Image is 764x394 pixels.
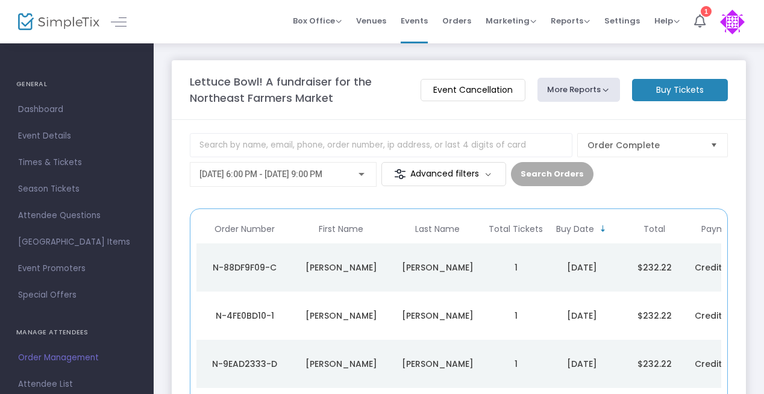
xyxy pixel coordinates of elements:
[401,5,428,36] span: Events
[618,243,690,292] td: $232.22
[486,243,546,292] td: 1
[319,224,363,234] span: First Name
[695,310,747,322] span: Credit Card
[199,261,290,274] div: N-88DF9F09-C
[695,261,747,274] span: Credit Card
[18,350,136,366] span: Order Management
[537,78,621,102] button: More Reports
[296,310,386,322] div: Celia
[394,168,406,180] img: filter
[190,133,572,157] input: Search by name, email, phone, order number, ip address, or last 4 digits of card
[549,310,615,322] div: 7/23/2025
[214,224,275,234] span: Order Number
[587,139,701,151] span: Order Complete
[16,72,137,96] h4: GENERAL
[643,224,665,234] span: Total
[392,310,483,322] div: Hemmerich
[618,340,690,388] td: $232.22
[293,15,342,27] span: Box Office
[486,292,546,340] td: 1
[381,162,506,186] m-button: Advanced filters
[549,358,615,370] div: 7/21/2025
[415,224,460,234] span: Last Name
[18,181,136,197] span: Season Tickets
[18,102,136,117] span: Dashboard
[18,261,136,277] span: Event Promoters
[356,5,386,36] span: Venues
[296,261,386,274] div: Mary-Clare
[18,128,136,144] span: Event Details
[18,234,136,250] span: [GEOGRAPHIC_DATA] Items
[442,5,471,36] span: Orders
[632,79,728,101] m-button: Buy Tickets
[486,15,536,27] span: Marketing
[392,261,483,274] div: Bates
[199,358,290,370] div: N-9EAD2333-D
[296,358,386,370] div: Carol
[551,15,590,27] span: Reports
[16,321,137,345] h4: MANAGE ATTENDEES
[486,340,546,388] td: 1
[18,377,136,392] span: Attendee List
[549,261,615,274] div: 7/26/2025
[604,5,640,36] span: Settings
[695,358,747,370] span: Credit Card
[199,310,290,322] div: N-4FE0BD10-1
[18,208,136,224] span: Attendee Questions
[701,224,740,234] span: Payment
[18,287,136,303] span: Special Offers
[199,169,322,179] span: [DATE] 6:00 PM - [DATE] 9:00 PM
[556,224,594,234] span: Buy Date
[18,155,136,170] span: Times & Tickets
[598,224,608,234] span: Sortable
[392,358,483,370] div: Nelson
[701,6,712,17] div: 1
[486,215,546,243] th: Total Tickets
[654,15,680,27] span: Help
[190,73,409,106] m-panel-title: Lettuce Bowl! A fundraiser for the Northeast Farmers Market
[706,134,722,157] button: Select
[618,292,690,340] td: $232.22
[421,79,525,101] m-button: Event Cancellation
